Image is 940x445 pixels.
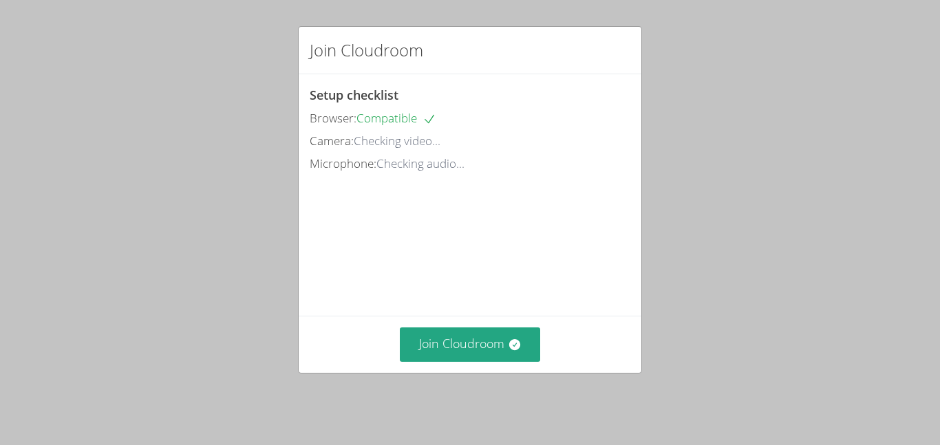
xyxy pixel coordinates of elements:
[310,155,376,171] span: Microphone:
[356,110,436,126] span: Compatible
[310,133,354,149] span: Camera:
[310,110,356,126] span: Browser:
[310,87,398,103] span: Setup checklist
[354,133,440,149] span: Checking video...
[310,38,423,63] h2: Join Cloudroom
[376,155,464,171] span: Checking audio...
[400,327,541,361] button: Join Cloudroom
